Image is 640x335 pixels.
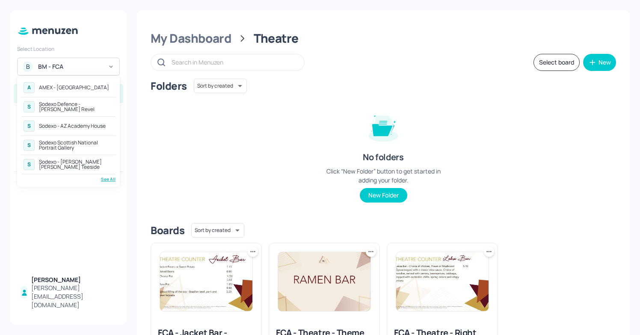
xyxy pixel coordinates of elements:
[24,101,35,112] div: S
[24,140,35,151] div: S
[39,102,113,112] div: Sodexo Defence - [PERSON_NAME] Revel
[21,176,116,182] div: See All
[39,123,106,129] div: Sodexo - AZ Academy House
[24,82,35,93] div: A
[24,120,35,132] div: S
[39,140,113,150] div: Sodexo Scottish National Portrait Gallery
[39,85,109,90] div: AMEX - [GEOGRAPHIC_DATA]
[39,159,113,170] div: Sodexo - [PERSON_NAME] [PERSON_NAME] Teeside
[24,159,35,170] div: S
